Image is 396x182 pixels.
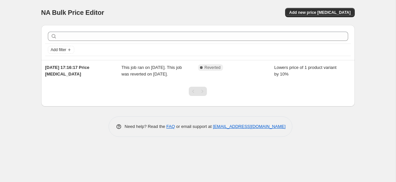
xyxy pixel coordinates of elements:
span: Need help? Read the [125,124,167,129]
span: Lowers price of 1 product variant by 10% [274,65,337,76]
span: This job ran on [DATE]. This job was reverted on [DATE]. [121,65,182,76]
button: Add new price [MEDICAL_DATA] [285,8,354,17]
span: Add new price [MEDICAL_DATA] [289,10,350,15]
span: [DATE] 17:16:17 Price [MEDICAL_DATA] [45,65,89,76]
a: FAQ [166,124,175,129]
span: Add filter [51,47,66,52]
span: NA Bulk Price Editor [41,9,104,16]
span: Reverted [205,65,221,70]
a: [EMAIL_ADDRESS][DOMAIN_NAME] [213,124,285,129]
button: Add filter [48,46,74,54]
span: or email support at [175,124,213,129]
nav: Pagination [189,87,207,96]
